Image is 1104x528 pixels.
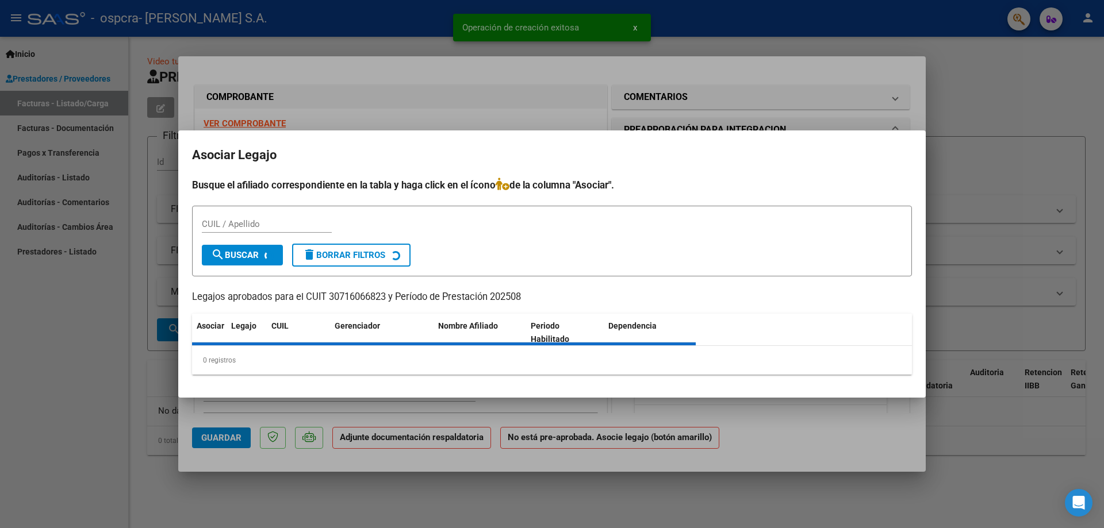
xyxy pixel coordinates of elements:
[231,321,256,330] span: Legajo
[192,346,912,375] div: 0 registros
[292,244,411,267] button: Borrar Filtros
[267,314,330,352] datatable-header-cell: CUIL
[438,321,498,330] span: Nombre Afiliado
[202,245,283,265] button: Buscar
[531,321,569,344] span: Periodo Habilitado
[192,144,912,166] h2: Asociar Legajo
[526,314,604,352] datatable-header-cell: Periodo Habilitado
[192,178,912,192] h4: Busque el afiliado correspondiente en la tabla y haga click en el ícono de la columna "Asociar".
[302,250,385,260] span: Borrar Filtros
[1065,489,1092,517] div: Open Intercom Messenger
[330,314,434,352] datatable-header-cell: Gerenciador
[227,314,267,352] datatable-header-cell: Legajo
[604,314,696,352] datatable-header-cell: Dependencia
[434,314,526,352] datatable-header-cell: Nombre Afiliado
[192,290,912,305] p: Legajos aprobados para el CUIT 30716066823 y Período de Prestación 202508
[197,321,224,330] span: Asociar
[192,314,227,352] datatable-header-cell: Asociar
[608,321,657,330] span: Dependencia
[271,321,289,330] span: CUIL
[211,250,259,260] span: Buscar
[211,248,225,261] mat-icon: search
[335,321,380,330] span: Gerenciador
[302,248,316,261] mat-icon: delete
